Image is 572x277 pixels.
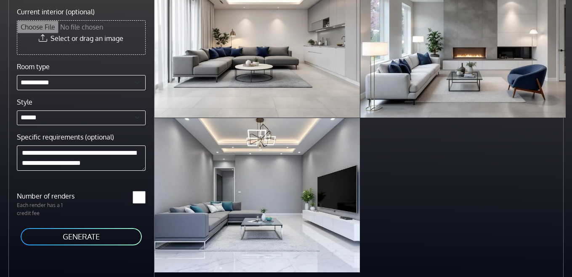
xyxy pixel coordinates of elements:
[20,227,143,246] button: GENERATE
[17,97,32,107] label: Style
[17,7,95,17] label: Current interior (optional)
[17,132,114,142] label: Specific requirements (optional)
[17,62,50,72] label: Room type
[12,191,81,201] label: Number of renders
[12,201,81,217] p: Each render has a 1 credit fee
